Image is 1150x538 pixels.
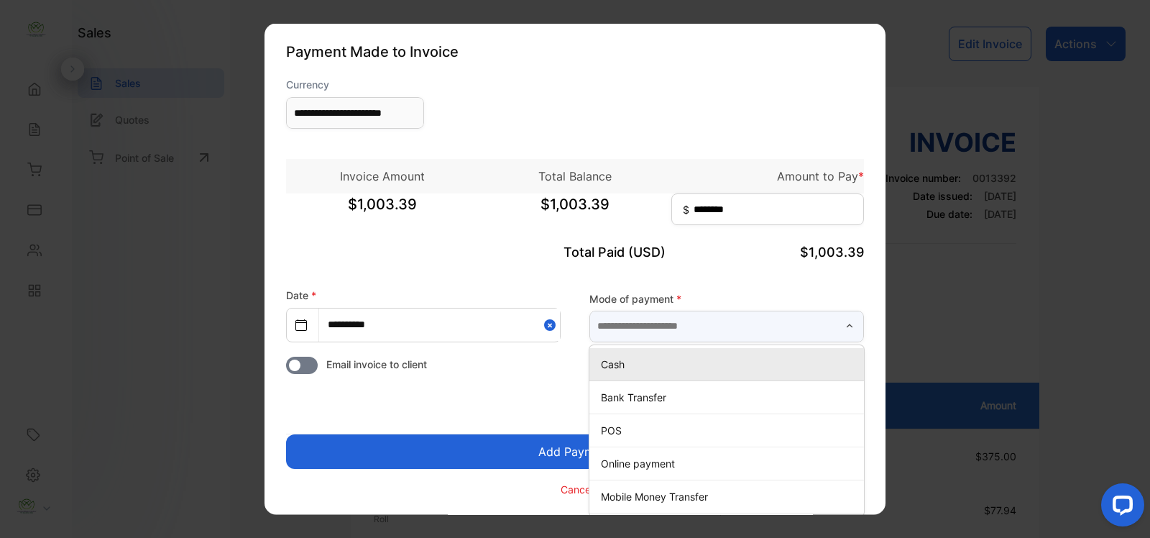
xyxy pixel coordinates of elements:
p: Cancel [561,481,593,496]
p: Invoice Amount [286,168,479,185]
iframe: LiveChat chat widget [1090,478,1150,538]
label: Currency [286,77,424,92]
p: Bank Transfer [601,389,858,404]
p: Mobile Money Transfer [601,488,858,503]
span: $ [683,202,689,217]
p: Cash [601,356,858,371]
p: Amount to Pay [671,168,864,185]
span: $1,003.39 [800,245,864,260]
p: Total Balance [479,168,671,185]
p: POS [601,422,858,437]
p: Total Paid (USD) [479,242,671,262]
button: Close [544,309,560,341]
p: Online payment [601,455,858,470]
span: $1,003.39 [286,193,479,229]
p: Payment Made to Invoice [286,41,864,63]
button: Add Payment [286,434,864,469]
span: $1,003.39 [479,193,671,229]
span: Email invoice to client [326,357,427,372]
label: Mode of payment [589,291,864,306]
label: Date [286,289,316,301]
